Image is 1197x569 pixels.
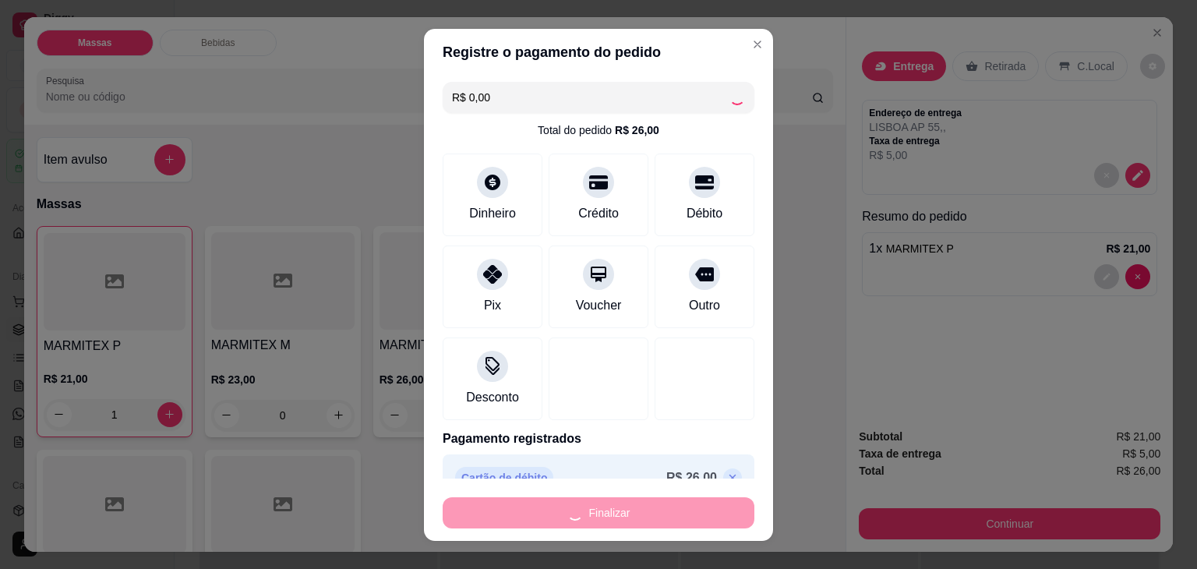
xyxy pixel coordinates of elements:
div: Débito [687,204,722,223]
div: Desconto [466,388,519,407]
div: Dinheiro [469,204,516,223]
p: Cartão de débito [455,467,553,489]
button: Close [745,32,770,57]
p: Pagamento registrados [443,429,754,448]
div: Total do pedido [538,122,659,138]
input: Ex.: hambúrguer de cordeiro [452,82,729,113]
p: R$ 26,00 [666,468,717,487]
div: Crédito [578,204,619,223]
header: Registre o pagamento do pedido [424,29,773,76]
div: Pix [484,296,501,315]
div: Outro [689,296,720,315]
div: R$ 26,00 [615,122,659,138]
div: Loading [729,90,745,105]
div: Voucher [576,296,622,315]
